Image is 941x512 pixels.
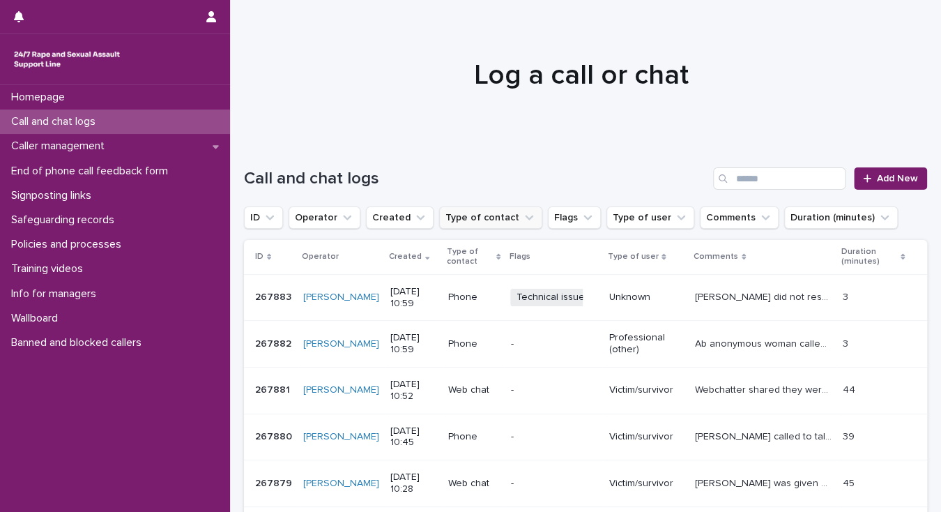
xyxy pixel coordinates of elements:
p: Caller management [6,140,116,153]
tr: 267882267882 [PERSON_NAME] [DATE] 10:59Phone-Professional (other)Ab anonymous woman called from T... [244,321,927,368]
p: 267881 [255,382,293,396]
p: Caller did not respond to anything being said at the start of the call. Five9 lost its connection... [695,289,834,303]
p: Training videos [6,262,94,276]
tr: 267880267880 [PERSON_NAME] [DATE] 10:45Phone-Victim/survivor[PERSON_NAME] called to talk about he... [244,414,927,460]
tr: 267879267879 [PERSON_NAME] [DATE] 10:28Web chat-Victim/survivor[PERSON_NAME] was given space to s... [244,460,927,507]
h1: Call and chat logs [244,169,707,189]
p: Type of contact [447,244,493,270]
p: 267879 [255,475,295,490]
p: Victim/survivor [609,431,683,443]
button: Flags [548,206,601,229]
p: - [510,338,597,350]
button: Created [366,206,434,229]
p: Professional (other) [609,332,683,356]
p: 39 [843,428,857,443]
p: Info for managers [6,287,107,301]
tr: 267881267881 [PERSON_NAME] [DATE] 10:52Web chat-Victim/survivorWebchatter shared they were raped ... [244,367,927,414]
p: Comments [694,249,738,264]
p: Policies and processes [6,238,132,251]
p: Phone [448,338,500,350]
p: Flags [509,249,530,264]
p: 45 [843,475,857,490]
p: End of phone call feedback form [6,165,179,178]
input: Search [713,167,846,190]
p: [DATE] 10:52 [390,379,437,402]
p: [DATE] 10:45 [390,426,437,449]
p: 3 [843,336,851,350]
p: 3 [843,289,851,303]
a: [PERSON_NAME] [303,431,379,443]
a: Add New [854,167,927,190]
p: ID [255,249,263,264]
tr: 267883267883 [PERSON_NAME] [DATE] 10:59PhoneTechnical issue - otherUnknown[PERSON_NAME] did not r... [244,274,927,321]
a: [PERSON_NAME] [303,384,379,396]
p: Ella called to talk about her feelings about having a 'break down' over the last few days culmina... [695,428,834,443]
p: [DATE] 10:59 [390,332,437,356]
button: Type of user [606,206,694,229]
a: [PERSON_NAME] [303,478,379,490]
p: Phone [448,292,500,303]
p: Duration (minutes) [841,244,897,270]
p: Webchatter shared they were raped and sexually assaulted by 2 ex-partners. Talked about the impac... [695,382,834,396]
p: Web chat [448,384,500,396]
p: [DATE] 10:59 [390,286,437,310]
p: Wallboard [6,312,69,325]
p: 267883 [255,289,294,303]
p: Type of user [607,249,658,264]
p: Unknown [609,292,683,303]
h1: Log a call or chat [244,59,919,92]
p: Operator [302,249,339,264]
button: Type of contact [439,206,542,229]
p: 44 [843,382,858,396]
p: [DATE] 10:28 [390,472,437,495]
span: Add New [877,174,918,183]
button: Comments [700,206,779,229]
button: Operator [289,206,360,229]
p: - [510,478,597,490]
p: Signposting links [6,189,102,202]
p: Ab anonymous woman called from Together Women on behalf of a female client who had received a cal... [695,336,834,350]
button: ID [244,206,283,229]
p: Banned and blocked callers [6,336,153,349]
p: Victim/survivor [609,478,683,490]
span: Technical issue - other [510,289,622,306]
a: [PERSON_NAME] [303,338,379,350]
p: - [510,384,597,396]
img: rhQMoQhaT3yELyF149Cw [11,45,123,73]
p: Homepage [6,91,76,104]
p: Victim/survivor [609,384,683,396]
p: Web chat [448,478,500,490]
p: Safeguarding records [6,213,125,227]
p: Call and chat logs [6,115,107,128]
p: - [510,431,597,443]
p: Phone [448,431,500,443]
button: Duration (minutes) [784,206,898,229]
p: 267880 [255,428,295,443]
p: Created [389,249,422,264]
a: [PERSON_NAME] [303,292,379,303]
p: 267882 [255,336,294,350]
p: Rosie was given space to share feelings of being overwhelmed and not good enough- emotional suppo... [695,475,834,490]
